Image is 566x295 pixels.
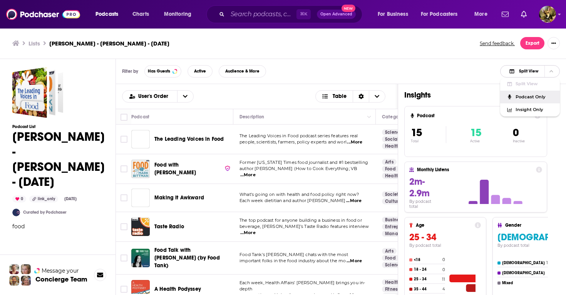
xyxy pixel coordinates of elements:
h4: 25 - 34 [414,277,440,282]
a: Golin - Alison Bodor - Sept 13, 2025 [12,67,63,118]
a: Management [382,231,418,237]
button: Send feedback. [477,40,517,47]
span: More [474,9,487,20]
h1: Insights [404,90,536,100]
button: open menu [122,94,177,99]
h4: 0 [442,257,445,262]
span: beverage, [PERSON_NAME]’s Taste Radio features interview [239,224,369,229]
img: verified Badge [224,165,231,172]
a: Food with [PERSON_NAME] [154,161,231,177]
span: 0 [513,126,519,139]
span: For Business [378,9,408,20]
a: Food with Mark Bittman [131,160,150,178]
div: Sort Direction [353,91,369,102]
a: Health [382,173,403,179]
h4: [DEMOGRAPHIC_DATA] [502,271,547,275]
span: What's going on with health and food policy right now? [239,192,359,197]
a: Show notifications dropdown [499,8,512,21]
h4: <18 [414,258,441,262]
a: Food [382,255,399,261]
a: Social Sciences [382,136,422,142]
button: Has Guests [144,65,181,78]
a: Curated by Podchaser [23,210,67,215]
h2: Choose View [315,90,386,103]
a: Food Talk with [PERSON_NAME] (by Food Tank) [154,246,231,270]
span: 2m-2.9m [409,176,430,199]
h3: Podcast List [12,124,105,129]
button: Open AdvancedNew [317,10,356,19]
h4: 4 [442,287,445,292]
h4: Age [416,223,472,228]
span: ...More [346,198,362,204]
img: User Profile [539,6,556,23]
h1: [PERSON_NAME] - [PERSON_NAME] - [DATE] [12,129,105,189]
span: Toggle select row [121,223,127,230]
h2: Choose List sort [122,90,194,103]
input: Search podcasts, credits, & more... [228,8,296,20]
span: ...More [347,139,362,145]
a: Health [382,143,403,149]
span: For Podcasters [421,9,458,20]
span: 15 [411,126,422,139]
p: Active [470,139,481,143]
span: Table [333,94,347,99]
a: Lists [28,40,40,47]
a: Society [382,191,404,197]
span: Toggle select row [121,136,127,143]
span: Former [US_STATE] Times food journalist and #1 bestselling [239,160,368,165]
button: Choose View [500,65,560,78]
h4: Monthly Listens [417,167,533,172]
h4: By podcast total [409,243,481,248]
div: Description [239,112,264,121]
img: Food Talk with Dani Nierenberg (by Food Tank) [131,249,150,267]
img: Podchaser - Follow, Share and Rate Podcasts [6,7,80,22]
h4: Mixed [502,281,546,285]
h4: 11 [442,277,445,282]
h4: 18 - 24 [414,267,441,272]
h4: By podcast total [409,199,441,209]
h4: 35 - 44 [414,287,441,292]
span: User's Order [138,94,171,99]
span: The Leading Voices in Food [154,136,224,142]
span: Charts [132,9,149,20]
span: New [342,5,355,12]
h4: [DEMOGRAPHIC_DATA] [502,261,545,265]
span: Food Talk with [PERSON_NAME] (by Food Tank) [154,247,220,269]
button: Audience & More [219,65,266,78]
span: Split View [519,69,538,73]
button: open menu [372,8,418,20]
div: [DATE] [61,196,80,202]
div: 0 [12,196,26,202]
img: Jon Profile [9,276,19,286]
span: Food Tank's [PERSON_NAME] chats with the most [239,252,348,257]
p: Total [411,139,446,143]
span: author [PERSON_NAME] (How to Cook Everything; VB [239,166,357,171]
span: Has Guests [148,69,170,73]
a: Food [382,166,399,172]
img: Sydney Profile [9,264,19,274]
button: open menu [159,8,201,20]
button: open menu [469,8,497,20]
img: ConnectPod [12,209,20,216]
span: Split View [516,82,554,86]
span: Insight Only [516,108,554,112]
span: Toggle select row [121,255,127,261]
span: Message your [42,267,79,275]
a: A Health Podyssey [154,285,201,293]
button: open menu [90,8,128,20]
div: Podcast [131,112,149,121]
span: Podcast Only [516,95,554,99]
span: food [12,223,25,230]
span: The Leading Voices in Food podcast series features real [239,133,358,138]
a: The Leading Voices in Food [131,130,150,148]
button: Export [520,37,544,49]
div: link_only [29,196,58,202]
img: Jules Profile [21,264,31,274]
span: ...More [347,258,362,264]
a: Science [382,262,405,268]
